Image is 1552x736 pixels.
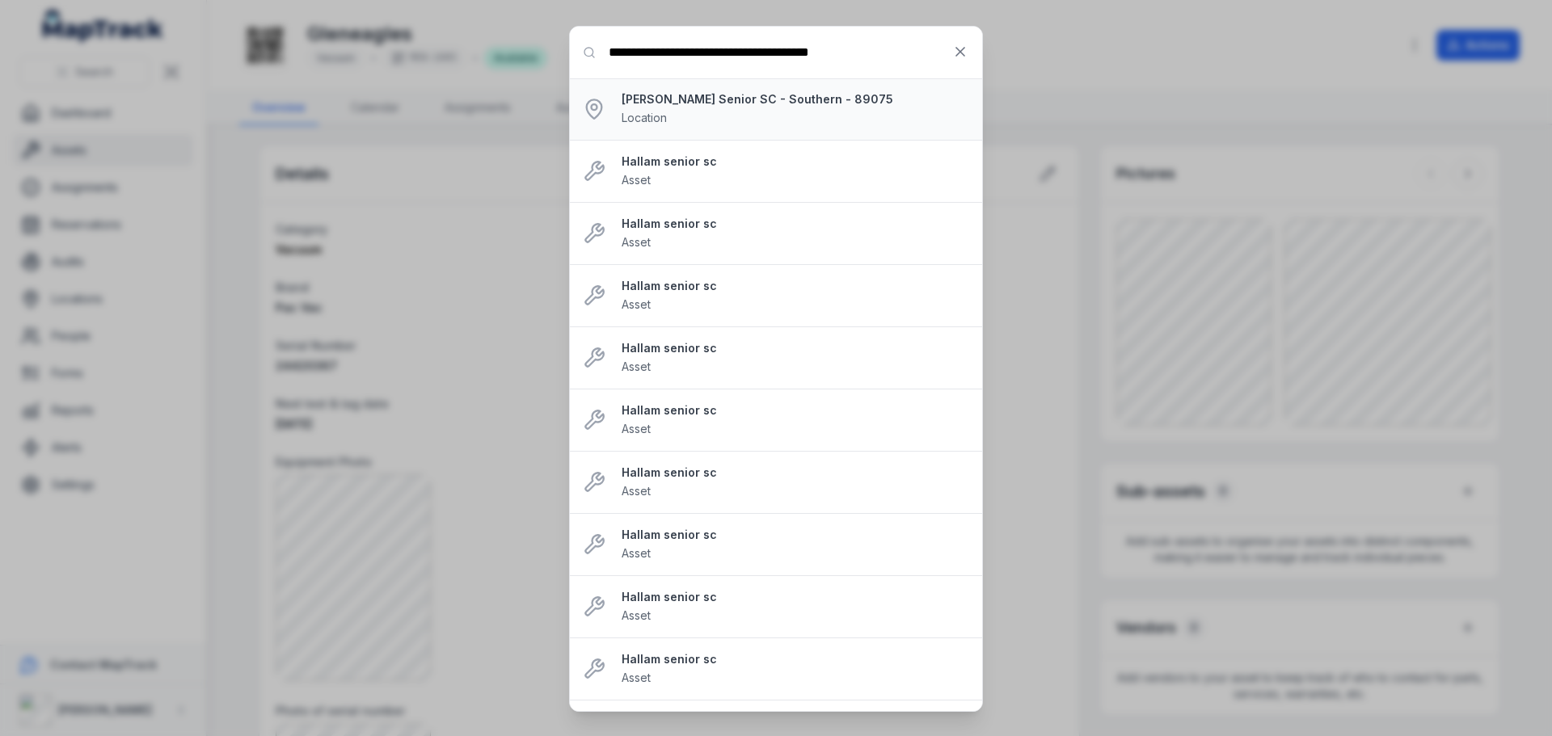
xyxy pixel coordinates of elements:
[622,465,969,500] a: Hallam senior scAsset
[622,173,651,187] span: Asset
[622,111,667,124] span: Location
[622,402,969,418] strong: Hallam senior sc
[622,91,969,107] strong: [PERSON_NAME] Senior SC - Southern - 89075
[622,484,651,498] span: Asset
[622,546,651,560] span: Asset
[622,608,651,622] span: Asset
[622,651,969,667] strong: Hallam senior sc
[622,651,969,687] a: Hallam senior scAsset
[622,465,969,481] strong: Hallam senior sc
[622,297,651,311] span: Asset
[622,91,969,127] a: [PERSON_NAME] Senior SC - Southern - 89075Location
[622,278,969,294] strong: Hallam senior sc
[622,340,969,356] strong: Hallam senior sc
[622,402,969,438] a: Hallam senior scAsset
[622,527,969,562] a: Hallam senior scAsset
[622,278,969,313] a: Hallam senior scAsset
[622,422,651,435] span: Asset
[622,216,969,251] a: Hallam senior scAsset
[622,154,969,189] a: Hallam senior scAsset
[622,235,651,249] span: Asset
[622,340,969,376] a: Hallam senior scAsset
[622,216,969,232] strong: Hallam senior sc
[622,671,651,684] span: Asset
[622,154,969,170] strong: Hallam senior sc
[622,589,969,605] strong: Hallam senior sc
[622,589,969,625] a: Hallam senior scAsset
[622,527,969,543] strong: Hallam senior sc
[622,360,651,373] span: Asset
